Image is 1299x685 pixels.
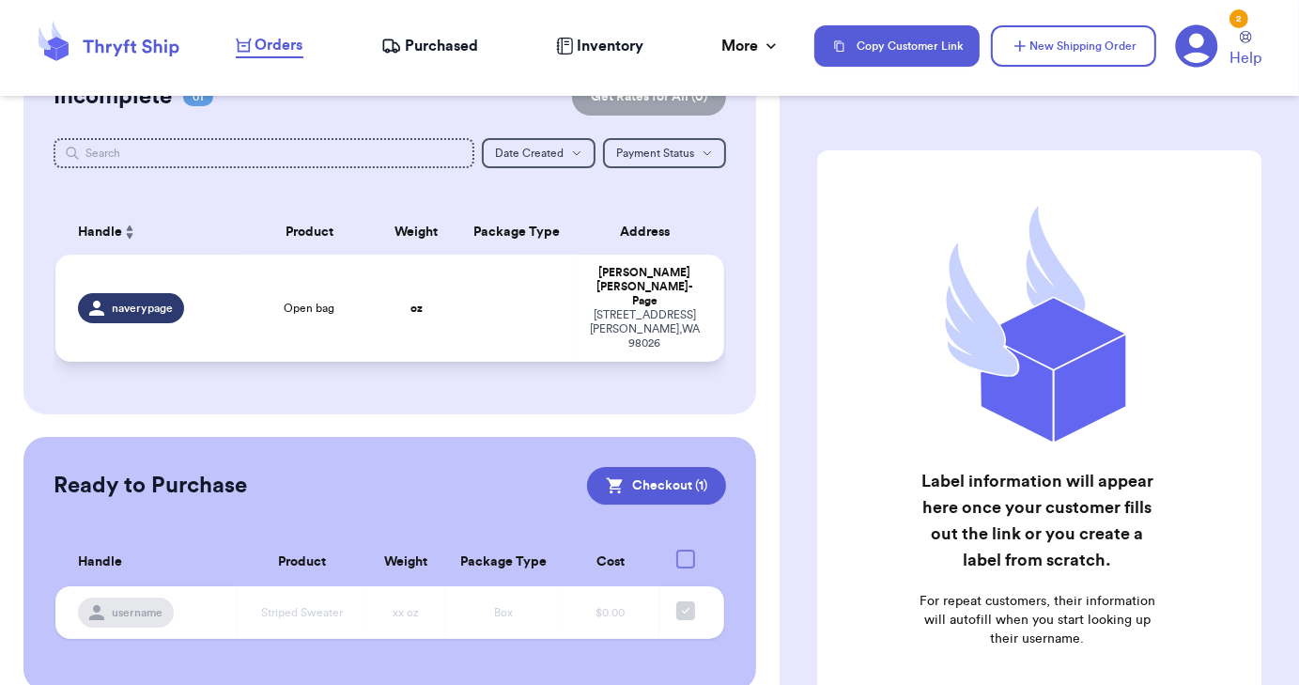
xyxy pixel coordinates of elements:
[445,538,562,586] th: Package Type
[914,592,1160,648] p: For repeat customers, their information will autofill when you start looking up their username.
[456,210,577,255] th: Package Type
[482,138,595,168] button: Date Created
[556,35,643,57] a: Inventory
[1229,47,1261,70] span: Help
[112,605,162,620] span: username
[588,266,702,308] div: [PERSON_NAME] [PERSON_NAME]-Page
[1229,9,1248,28] div: 2
[577,210,724,255] th: Address
[122,221,137,243] button: Sort ascending
[393,607,419,618] span: xx oz
[54,471,247,501] h2: Ready to Purchase
[284,301,334,316] span: Open bag
[1229,31,1261,70] a: Help
[78,553,122,572] span: Handle
[562,538,659,586] th: Cost
[236,34,303,58] a: Orders
[1175,24,1218,68] a: 2
[112,301,173,316] span: naverypage
[991,25,1156,67] button: New Shipping Order
[405,35,478,57] span: Purchased
[255,34,303,56] span: Orders
[381,35,478,57] a: Purchased
[721,35,781,57] div: More
[237,538,366,586] th: Product
[588,308,702,350] div: [STREET_ADDRESS] [PERSON_NAME] , WA 98026
[572,78,726,116] button: Get Rates for All (0)
[914,468,1160,573] h2: Label information will appear here once your customer fills out the link or you create a label fr...
[377,210,456,255] th: Weight
[595,607,625,618] span: $0.00
[78,223,122,242] span: Handle
[54,138,474,168] input: Search
[587,467,726,505] button: Checkout (1)
[494,607,513,618] span: Box
[54,82,172,112] h2: Incomplete
[410,303,423,314] strong: oz
[183,87,213,106] span: 01
[603,138,726,168] button: Payment Status
[495,148,564,159] span: Date Created
[242,210,376,255] th: Product
[577,35,643,57] span: Inventory
[814,25,980,67] button: Copy Customer Link
[616,148,694,159] span: Payment Status
[261,607,343,618] span: Striped Sweater
[367,538,445,586] th: Weight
